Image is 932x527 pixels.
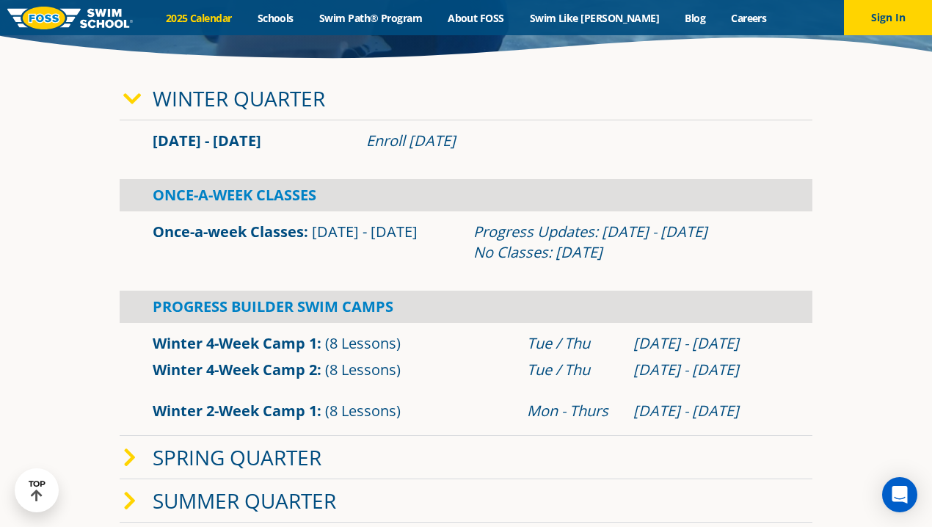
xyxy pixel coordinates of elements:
[633,360,779,380] div: [DATE] - [DATE]
[153,222,304,241] a: Once-a-week Classes
[527,360,619,380] div: Tue / Thu
[325,360,401,379] span: (8 Lessons)
[153,487,336,515] a: Summer Quarter
[366,131,779,151] div: Enroll [DATE]
[153,11,244,25] a: 2025 Calendar
[153,131,261,150] span: [DATE] - [DATE]
[633,401,779,421] div: [DATE] - [DATE]
[7,7,133,29] img: FOSS Swim School Logo
[120,179,812,211] div: Once-A-Week Classes
[153,401,317,421] a: Winter 2-Week Camp 1
[153,333,317,353] a: Winter 4-Week Camp 1
[718,11,779,25] a: Careers
[29,479,45,502] div: TOP
[306,11,434,25] a: Swim Path® Program
[435,11,517,25] a: About FOSS
[527,401,619,421] div: Mon - Thurs
[120,291,812,323] div: Progress Builder Swim Camps
[153,84,325,112] a: Winter Quarter
[527,333,619,354] div: Tue / Thu
[325,401,401,421] span: (8 Lessons)
[473,222,779,263] div: Progress Updates: [DATE] - [DATE] No Classes: [DATE]
[153,443,321,471] a: Spring Quarter
[882,477,917,512] div: Open Intercom Messenger
[325,333,401,353] span: (8 Lessons)
[517,11,672,25] a: Swim Like [PERSON_NAME]
[312,222,418,241] span: [DATE] - [DATE]
[672,11,718,25] a: Blog
[153,360,317,379] a: Winter 4-Week Camp 2
[633,333,779,354] div: [DATE] - [DATE]
[244,11,306,25] a: Schools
